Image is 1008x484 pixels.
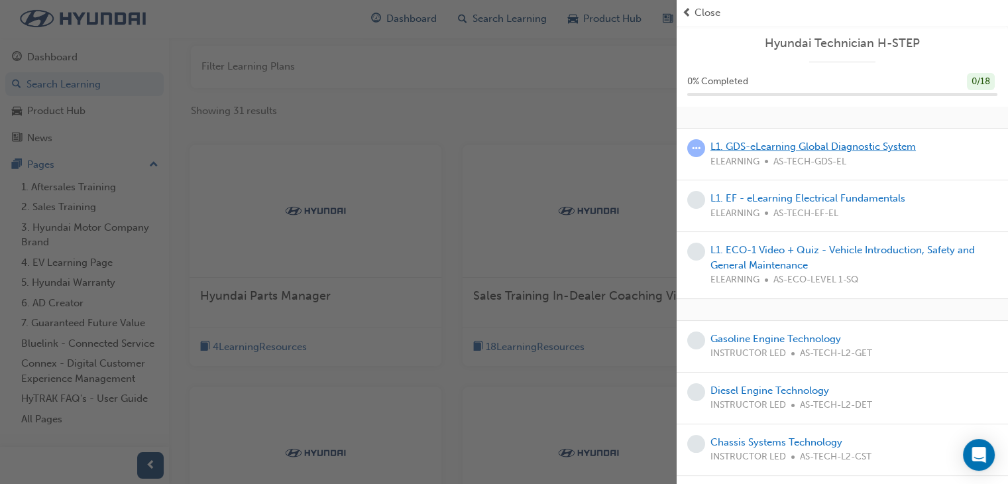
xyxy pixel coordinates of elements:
span: learningRecordVerb_NONE-icon [687,332,705,349]
span: ELEARNING [710,206,759,221]
a: L1. GDS-eLearning Global Diagnostic System [710,141,916,152]
span: INSTRUCTOR LED [710,450,786,465]
span: 0 % Completed [687,74,748,90]
a: Chassis Systems Technology [710,436,842,448]
a: Diesel Engine Technology [710,385,829,396]
span: learningRecordVerb_NONE-icon [687,243,705,261]
span: INSTRUCTOR LED [710,398,786,413]
span: ELEARNING [710,272,759,288]
span: AS-TECH-L2-DET [800,398,872,413]
button: prev-iconClose [682,5,1003,21]
a: L1. EF - eLearning Electrical Fundamentals [710,192,905,204]
span: learningRecordVerb_NONE-icon [687,383,705,401]
span: AS-TECH-GDS-EL [773,154,846,170]
span: ELEARNING [710,154,759,170]
div: Open Intercom Messenger [963,439,995,471]
span: learningRecordVerb_ATTEMPT-icon [687,139,705,157]
span: AS-TECH-EF-EL [773,206,838,221]
span: prev-icon [682,5,692,21]
span: INSTRUCTOR LED [710,346,786,361]
a: L1. ECO-1 Video + Quiz - Vehicle Introduction, Safety and General Maintenance [710,244,975,271]
span: AS-ECO-LEVEL 1-SQ [773,272,858,288]
span: Close [695,5,720,21]
span: AS-TECH-L2-CST [800,450,871,465]
span: learningRecordVerb_NONE-icon [687,435,705,453]
a: Gasoline Engine Technology [710,333,841,345]
div: 0 / 18 [967,73,995,91]
a: Hyundai Technician H-STEP [687,36,997,51]
span: learningRecordVerb_NONE-icon [687,191,705,209]
span: AS-TECH-L2-GET [800,346,872,361]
